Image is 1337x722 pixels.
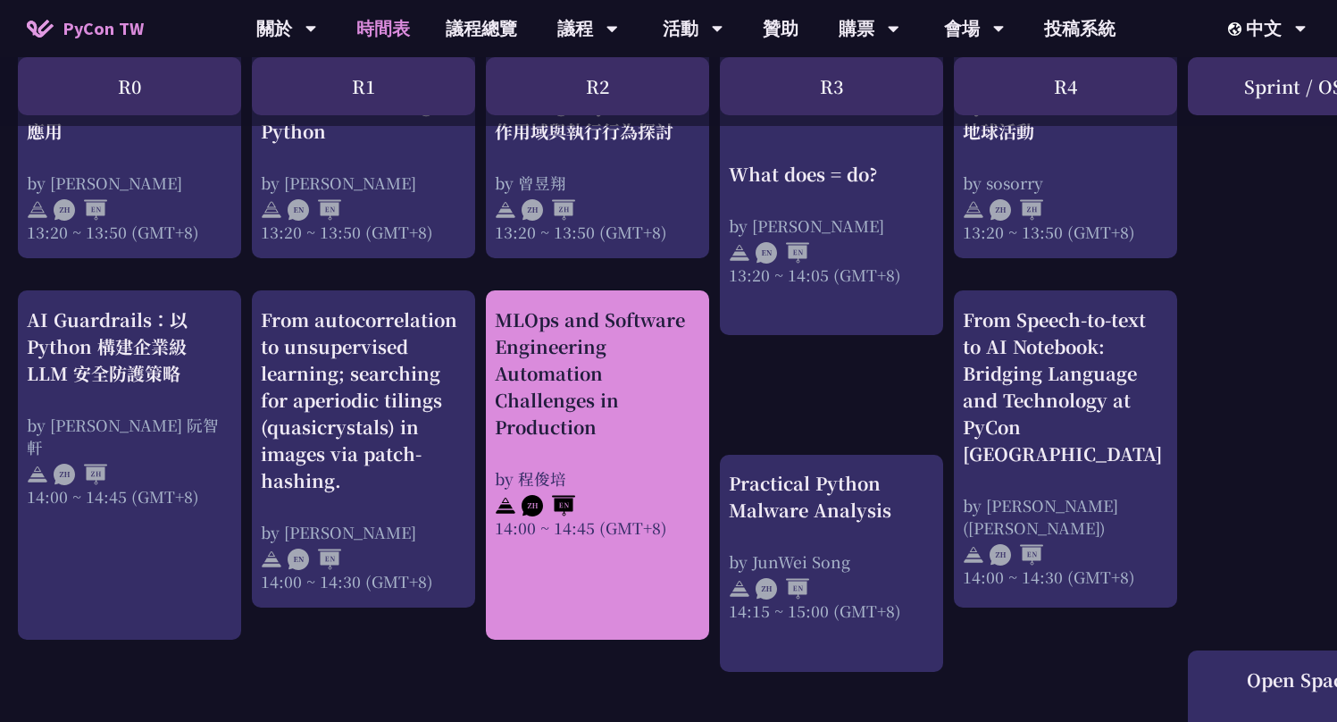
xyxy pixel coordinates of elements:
div: 14:00 ~ 14:30 (GMT+8) [261,570,466,592]
img: svg+xml;base64,PHN2ZyB4bWxucz0iaHR0cDovL3d3dy53My5vcmcvMjAwMC9zdmciIHdpZHRoPSIyNCIgaGVpZ2h0PSIyNC... [729,578,750,600]
img: svg+xml;base64,PHN2ZyB4bWxucz0iaHR0cDovL3d3dy53My5vcmcvMjAwMC9zdmciIHdpZHRoPSIyNCIgaGVpZ2h0PSIyNC... [495,495,516,516]
div: R2 [486,57,709,115]
img: svg+xml;base64,PHN2ZyB4bWxucz0iaHR0cDovL3d3dy53My5vcmcvMjAwMC9zdmciIHdpZHRoPSIyNCIgaGVpZ2h0PSIyNC... [495,199,516,221]
img: Locale Icon [1228,22,1246,36]
img: ZHEN.371966e.svg [54,199,107,221]
div: Practical Python Malware Analysis [729,470,934,524]
div: 13:20 ~ 13:50 (GMT+8) [963,221,1168,243]
img: ZHEN.371966e.svg [522,495,575,516]
a: PyCon TW [9,6,162,51]
div: 13:20 ~ 13:50 (GMT+8) [261,221,466,243]
div: 13:20 ~ 13:50 (GMT+8) [495,221,700,243]
img: ZHEN.371966e.svg [990,544,1043,566]
div: From Speech-to-text to AI Notebook: Bridging Language and Technology at PyCon [GEOGRAPHIC_DATA] [963,306,1168,467]
img: svg+xml;base64,PHN2ZyB4bWxucz0iaHR0cDovL3d3dy53My5vcmcvMjAwMC9zdmciIHdpZHRoPSIyNCIgaGVpZ2h0PSIyNC... [729,242,750,264]
div: What does = do? [729,161,934,188]
img: Home icon of PyCon TW 2025 [27,20,54,38]
a: 以LLM攜手Python驗證資料：Chain of Verification (CoVe)實務應用 by [PERSON_NAME] 13:20 ~ 13:50 (GMT+8) [27,38,232,243]
img: ZHZH.38617ef.svg [54,464,107,485]
div: by 曾昱翔 [495,172,700,194]
a: From Speech-to-text to AI Notebook: Bridging Language and Technology at PyCon [GEOGRAPHIC_DATA] b... [963,306,1168,588]
div: 14:00 ~ 14:30 (GMT+8) [963,566,1168,588]
img: ZHZH.38617ef.svg [990,199,1043,221]
a: Raspberry Shake - 用 Raspberry Pi 與 Python 偵測地震和監控地球活動 by sosorry 13:20 ~ 13:50 (GMT+8) [963,38,1168,243]
a: Practical Python Malware Analysis by JunWei Song 14:15 ~ 15:00 (GMT+8) [729,470,934,622]
div: R1 [252,57,475,115]
div: 14:00 ~ 14:45 (GMT+8) [27,485,232,508]
img: ENEN.5a408d1.svg [756,242,809,264]
div: 14:00 ~ 14:45 (GMT+8) [495,516,700,539]
a: MLOps and Software Engineering Automation Challenges in Production by 程俊培 14:00 ~ 14:45 (GMT+8) [495,306,700,539]
img: ZHEN.371966e.svg [756,578,809,600]
img: svg+xml;base64,PHN2ZyB4bWxucz0iaHR0cDovL3d3dy53My5vcmcvMjAwMC9zdmciIHdpZHRoPSIyNCIgaGVpZ2h0PSIyNC... [963,544,984,566]
div: 13:20 ~ 14:05 (GMT+8) [729,264,934,286]
div: AI Guardrails：以 Python 構建企業級 LLM 安全防護策略 [27,306,232,387]
a: What does = do? by [PERSON_NAME] 13:20 ~ 14:05 (GMT+8) [729,38,934,163]
div: R4 [954,57,1177,115]
img: ENEN.5a408d1.svg [288,199,341,221]
a: The Vogue Equation: Deciphering Fashion Economics Through Python by [PERSON_NAME] 13:20 ~ 13:50 (... [261,38,466,243]
div: From autocorrelation to unsupervised learning; searching for aperiodic tilings (quasicrystals) in... [261,306,466,494]
div: by [PERSON_NAME] [261,172,466,194]
div: MLOps and Software Engineering Automation Challenges in Production [495,306,700,441]
img: ZHZH.38617ef.svg [522,199,575,221]
img: svg+xml;base64,PHN2ZyB4bWxucz0iaHR0cDovL3d3dy53My5vcmcvMjAwMC9zdmciIHdpZHRoPSIyNCIgaGVpZ2h0PSIyNC... [261,199,282,221]
div: by [PERSON_NAME] ([PERSON_NAME]) [963,494,1168,539]
img: svg+xml;base64,PHN2ZyB4bWxucz0iaHR0cDovL3d3dy53My5vcmcvMjAwMC9zdmciIHdpZHRoPSIyNCIgaGVpZ2h0PSIyNC... [261,549,282,570]
a: AI Guardrails：以 Python 構建企業級 LLM 安全防護策略 by [PERSON_NAME] 阮智軒 14:00 ~ 14:45 (GMT+8) [27,306,232,508]
a: 從 Closure 到 Late Binding：Python 變數作用域與執行行為探討 by 曾昱翔 13:20 ~ 13:50 (GMT+8) [495,38,700,216]
div: 14:15 ~ 15:00 (GMT+8) [729,600,934,622]
div: by [PERSON_NAME] [261,521,466,543]
div: R3 [720,57,943,115]
div: by [PERSON_NAME] [27,172,232,194]
div: 13:20 ~ 13:50 (GMT+8) [27,221,232,243]
a: From autocorrelation to unsupervised learning; searching for aperiodic tilings (quasicrystals) in... [261,306,466,592]
div: by [PERSON_NAME] 阮智軒 [27,414,232,458]
div: R0 [18,57,241,115]
div: by [PERSON_NAME] [729,214,934,237]
div: by sosorry [963,172,1168,194]
img: svg+xml;base64,PHN2ZyB4bWxucz0iaHR0cDovL3d3dy53My5vcmcvMjAwMC9zdmciIHdpZHRoPSIyNCIgaGVpZ2h0PSIyNC... [27,199,48,221]
img: svg+xml;base64,PHN2ZyB4bWxucz0iaHR0cDovL3d3dy53My5vcmcvMjAwMC9zdmciIHdpZHRoPSIyNCIgaGVpZ2h0PSIyNC... [963,199,984,221]
span: PyCon TW [63,15,144,42]
img: ENEN.5a408d1.svg [288,549,341,570]
div: by JunWei Song [729,550,934,573]
img: svg+xml;base64,PHN2ZyB4bWxucz0iaHR0cDovL3d3dy53My5vcmcvMjAwMC9zdmciIHdpZHRoPSIyNCIgaGVpZ2h0PSIyNC... [27,464,48,485]
div: by 程俊培 [495,467,700,490]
